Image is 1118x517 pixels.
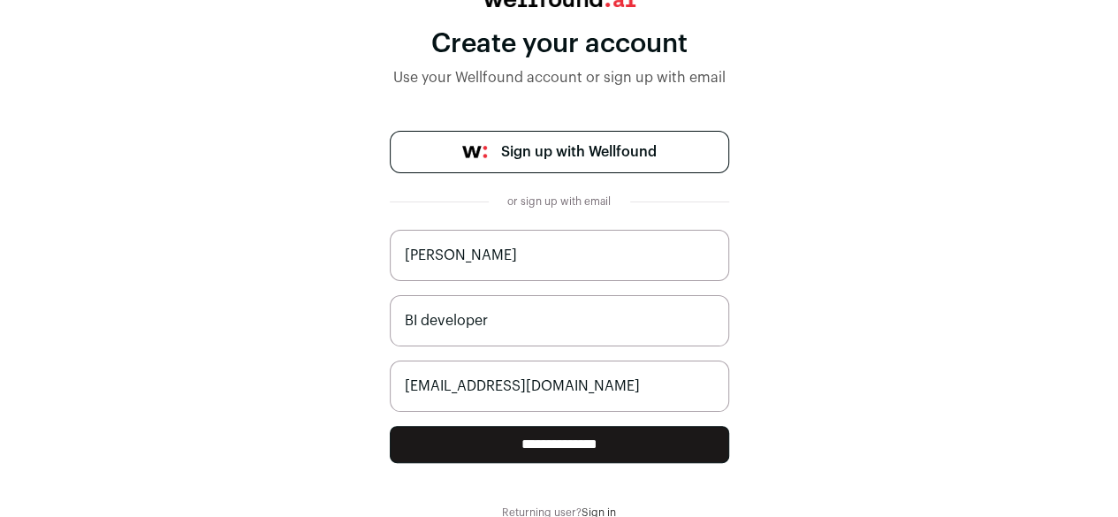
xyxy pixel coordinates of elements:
input: Job Title (i.e. CEO, Recruiter) [390,295,729,346]
a: Sign up with Wellfound [390,131,729,173]
div: Create your account [390,28,729,60]
span: Sign up with Wellfound [501,141,657,163]
div: Use your Wellfound account or sign up with email [390,67,729,88]
input: name@work-email.com [390,361,729,412]
input: Jane Smith [390,230,729,281]
img: wellfound-symbol-flush-black-fb3c872781a75f747ccb3a119075da62bfe97bd399995f84a933054e44a575c4.png [462,146,487,158]
div: or sign up with email [503,194,616,209]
